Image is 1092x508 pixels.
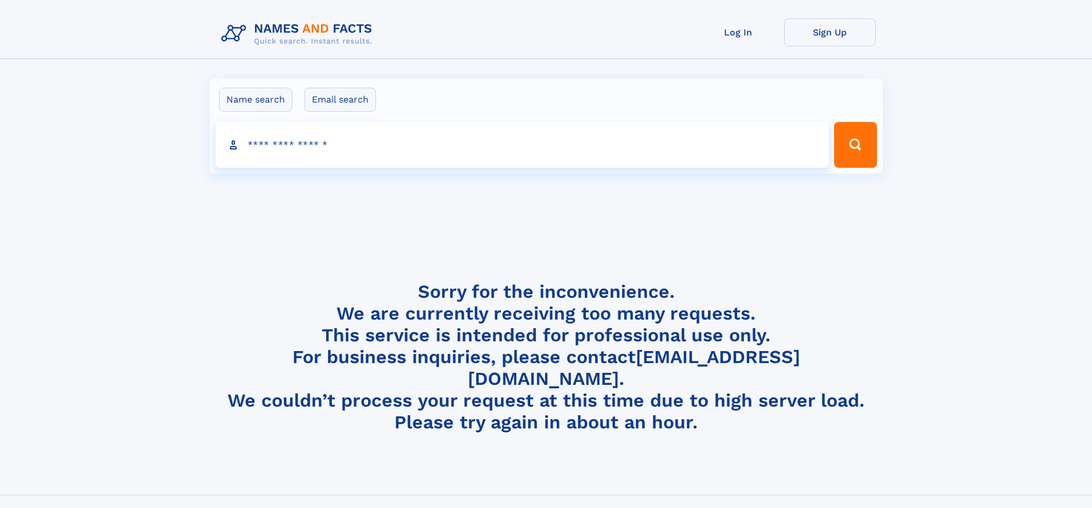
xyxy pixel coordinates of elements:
[219,88,292,112] label: Name search
[692,18,784,46] a: Log In
[216,122,829,168] input: search input
[468,346,800,389] a: [EMAIL_ADDRESS][DOMAIN_NAME]
[304,88,376,112] label: Email search
[217,18,382,49] img: Logo Names and Facts
[217,281,876,434] h4: Sorry for the inconvenience. We are currently receiving too many requests. This service is intend...
[784,18,876,46] a: Sign Up
[834,122,876,168] button: Search Button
